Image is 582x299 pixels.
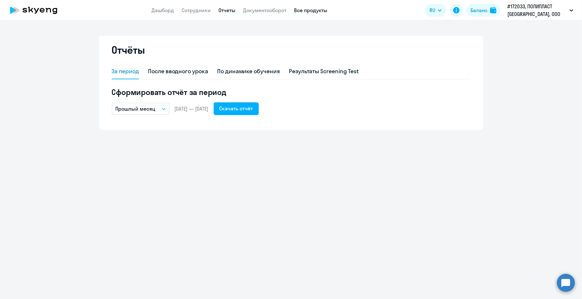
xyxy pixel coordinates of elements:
[182,7,211,13] a: Сотрудники
[214,102,259,115] button: Скачать отчёт
[112,87,471,97] h5: Сформировать отчёт за период
[289,67,359,75] div: Результаты Screening Test
[507,3,567,18] p: #172033, ПОЛИПЛАСТ [GEOGRAPHIC_DATA], ООО
[430,6,435,14] span: RU
[175,105,209,112] span: [DATE] — [DATE]
[243,7,287,13] a: Документооборот
[112,103,169,115] button: Прошлый месяц
[471,6,488,14] div: Баланс
[467,4,500,17] button: Балансbalance
[152,7,174,13] a: Дашборд
[219,7,236,13] a: Отчеты
[294,7,328,13] a: Все продукты
[112,67,139,75] div: За период
[490,7,496,13] img: balance
[217,67,280,75] div: По динамике обучения
[425,4,446,17] button: RU
[112,43,145,56] h2: Отчёты
[116,105,156,113] p: Прошлый месяц
[504,3,577,18] button: #172033, ПОЛИПЛАСТ [GEOGRAPHIC_DATA], ООО
[219,105,253,112] div: Скачать отчёт
[148,67,208,75] div: После вводного урока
